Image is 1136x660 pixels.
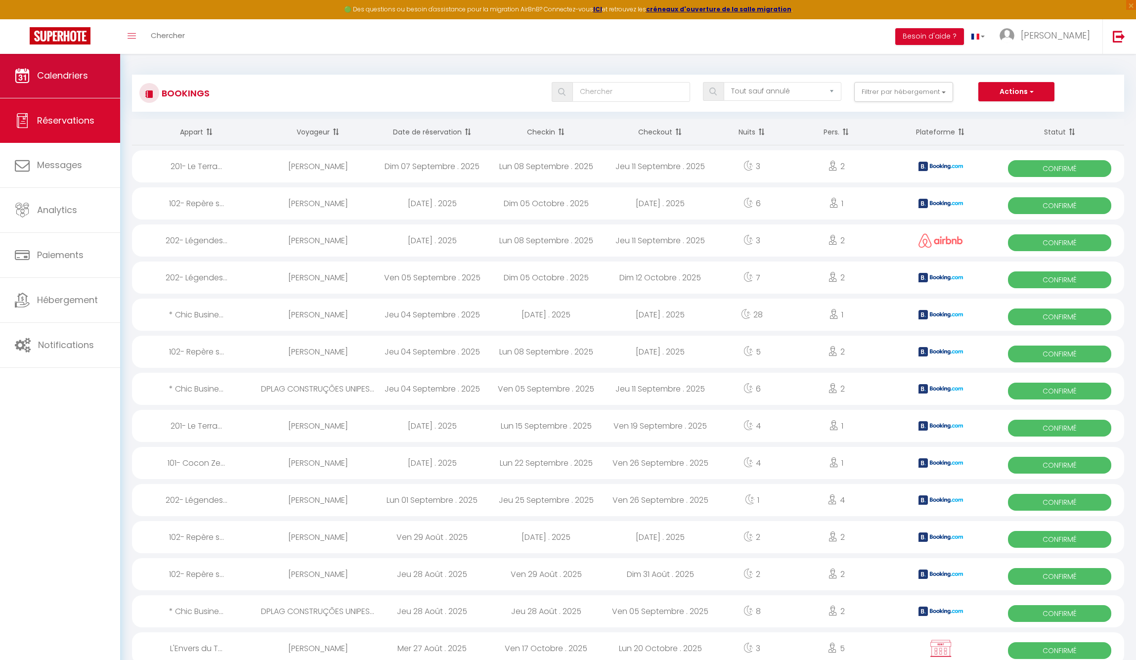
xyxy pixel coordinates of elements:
span: Paiements [37,249,84,261]
span: Hébergement [37,294,98,306]
th: Sort by channel [886,119,995,145]
input: Chercher [572,82,690,102]
span: Réservations [37,114,94,127]
span: [PERSON_NAME] [1021,29,1090,42]
th: Sort by checkout [603,119,717,145]
button: Filtrer par hébergement [854,82,953,102]
span: Notifications [38,339,94,351]
span: Calendriers [37,69,88,82]
th: Sort by people [787,119,886,145]
th: Sort by guest [261,119,375,145]
th: Sort by status [995,119,1124,145]
th: Sort by rentals [132,119,261,145]
span: Chercher [151,30,185,41]
th: Sort by nights [717,119,786,145]
a: créneaux d'ouverture de la salle migration [646,5,791,13]
img: logout [1113,30,1125,43]
button: Ouvrir le widget de chat LiveChat [8,4,38,34]
img: ... [1000,28,1014,43]
button: Actions [978,82,1054,102]
span: Messages [37,159,82,171]
button: Besoin d'aide ? [895,28,964,45]
a: ICI [593,5,602,13]
span: Analytics [37,204,77,216]
a: ... [PERSON_NAME] [992,19,1102,54]
a: Chercher [143,19,192,54]
th: Sort by checkin [489,119,604,145]
th: Sort by booking date [375,119,489,145]
img: Super Booking [30,27,90,44]
h3: Bookings [159,82,210,104]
